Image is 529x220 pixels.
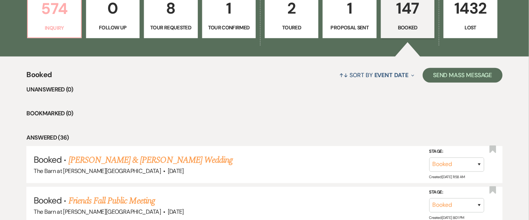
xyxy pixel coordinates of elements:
[448,24,492,32] p: Lost
[69,194,155,208] a: Friends Fall Public Meeting
[429,189,484,197] label: Stage:
[168,208,184,216] span: [DATE]
[386,24,430,32] p: Booked
[34,167,161,175] span: The Barn at [PERSON_NAME][GEOGRAPHIC_DATA]
[207,24,251,32] p: Tour Confirmed
[328,24,371,32] p: Proposal Sent
[429,148,484,156] label: Stage:
[26,85,503,94] li: Unanswered (0)
[168,167,184,175] span: [DATE]
[270,24,314,32] p: Toured
[337,65,417,85] button: Sort By Event Date
[374,71,408,79] span: Event Date
[149,24,193,32] p: Tour Requested
[26,69,52,85] span: Booked
[34,195,62,206] span: Booked
[69,154,233,167] a: [PERSON_NAME] & [PERSON_NAME] Wedding
[34,154,62,165] span: Booked
[26,109,503,118] li: Bookmarked (0)
[91,24,135,32] p: Follow Up
[32,24,76,32] p: Inquiry
[429,175,465,180] span: Created: [DATE] 11:58 AM
[340,71,348,79] span: ↑↓
[34,208,161,216] span: The Barn at [PERSON_NAME][GEOGRAPHIC_DATA]
[423,68,503,83] button: Send Mass Message
[26,133,503,143] li: Answered (36)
